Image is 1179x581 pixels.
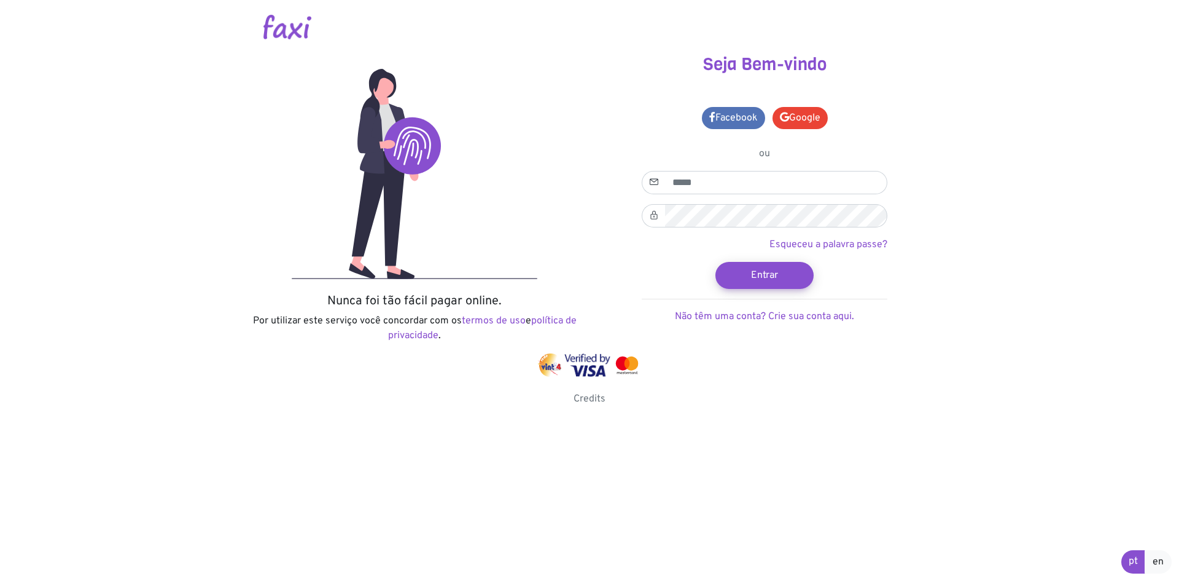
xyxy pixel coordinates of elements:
[564,354,610,377] img: visa
[715,262,814,289] button: Entrar
[772,107,828,129] a: Google
[675,310,854,323] a: Não têm uma conta? Crie sua conta aqui.
[249,294,580,309] h5: Nunca foi tão fácil pagar online.
[462,315,526,327] a: termos de uso
[1121,550,1145,574] a: pt
[1145,550,1172,574] a: en
[702,107,765,129] a: Facebook
[642,146,887,161] p: ou
[613,354,641,377] img: mastercard
[574,393,605,405] a: Credits
[769,239,887,251] a: Esqueceu a palavra passe?
[249,314,580,343] p: Por utilizar este serviço você concordar com os e .
[599,54,930,75] h3: Seja Bem-vindo
[538,354,562,377] img: vinti4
